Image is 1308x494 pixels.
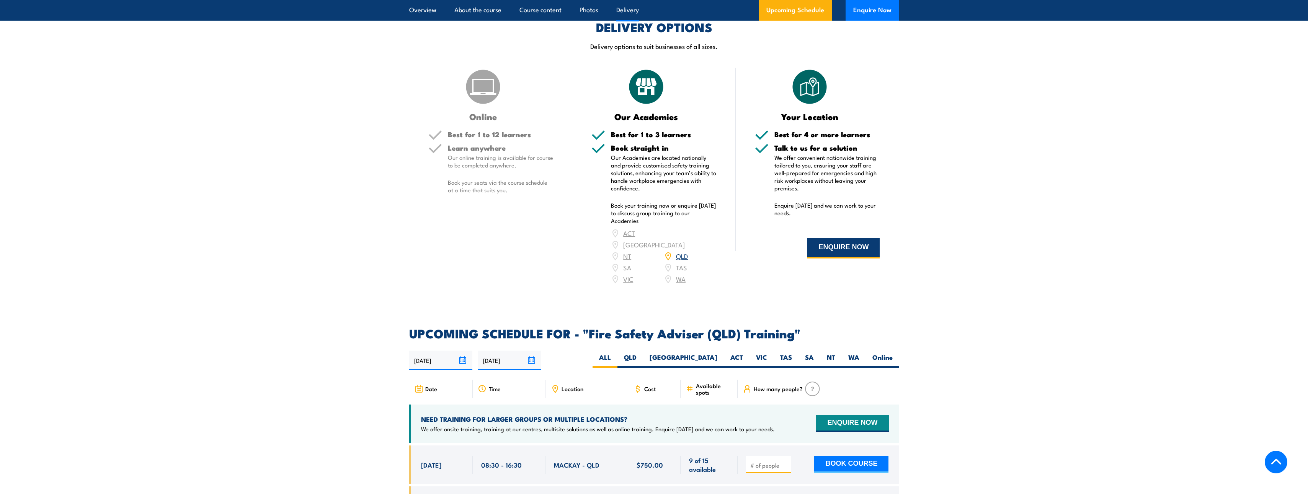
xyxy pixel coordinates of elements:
[774,131,880,138] h5: Best for 4 or more learners
[409,328,899,338] h2: UPCOMING SCHEDULE FOR - "Fire Safety Adviser (QLD) Training"
[774,154,880,192] p: We offer convenient nationwide training tailored to you, ensuring your staff are well-prepared fo...
[428,112,538,121] h3: Online
[611,201,717,224] p: Book your training now or enquire [DATE] to discuss group training to our Academies
[562,385,583,392] span: Location
[676,251,688,260] a: QLD
[750,461,789,469] input: # of people
[448,131,554,138] h5: Best for 1 to 12 learners
[425,385,437,392] span: Date
[799,353,820,368] label: SA
[842,353,866,368] label: WA
[750,353,774,368] label: VIC
[724,353,750,368] label: ACT
[448,154,554,169] p: Our online training is available for course to be completed anywhere.
[689,456,729,474] span: 9 of 15 available
[591,112,701,121] h3: Our Academies
[421,415,775,423] h4: NEED TRAINING FOR LARGER GROUPS OR MULTIPLE LOCATIONS?
[448,144,554,151] h5: Learn anywhere
[774,201,880,217] p: Enquire [DATE] and we can work to your needs.
[816,415,888,432] button: ENQUIRE NOW
[774,353,799,368] label: TAS
[637,460,663,469] span: $750.00
[481,460,522,469] span: 08:30 - 16:30
[478,351,541,370] input: To date
[643,353,724,368] label: [GEOGRAPHIC_DATA]
[611,131,717,138] h5: Best for 1 to 3 learners
[644,385,656,392] span: Cost
[820,353,842,368] label: NT
[807,238,880,258] button: ENQUIRE NOW
[814,456,888,473] button: BOOK COURSE
[448,179,554,194] p: Book your seats via the course schedule at a time that suits you.
[774,144,880,151] h5: Talk to us for a solution
[611,144,717,151] h5: Book straight in
[421,425,775,433] p: We offer onsite training, training at our centres, multisite solutions as well as online training...
[755,112,865,121] h3: Your Location
[409,42,899,50] p: Delivery options to suit businesses of all sizes.
[409,351,472,370] input: From date
[489,385,501,392] span: Time
[421,460,441,469] span: [DATE]
[554,460,599,469] span: MACKAY - QLD
[696,382,732,395] span: Available spots
[754,385,803,392] span: How many people?
[617,353,643,368] label: QLD
[866,353,899,368] label: Online
[596,21,712,32] h2: DELIVERY OPTIONS
[593,353,617,368] label: ALL
[611,154,717,192] p: Our Academies are located nationally and provide customised safety training solutions, enhancing ...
